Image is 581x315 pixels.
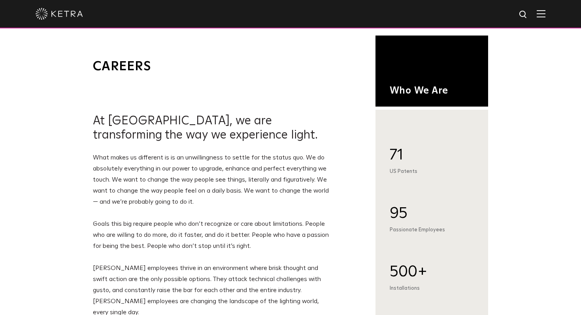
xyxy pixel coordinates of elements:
[93,218,334,251] p: Goals this big require people who don’t recognize or care about limitations. People who are willi...
[537,10,545,17] img: Hamburger%20Nav.svg
[93,111,334,142] h2: At [GEOGRAPHIC_DATA], we are transforming the way we experience light.
[390,227,474,233] div: Passionate Employees
[390,204,474,223] div: 95
[390,85,474,97] h1: Who We Are
[93,152,334,207] p: What makes us different is is an unwillingness to settle for the status quo. We do absolutely eve...
[519,10,528,20] img: search icon
[93,59,334,75] h1: Careers
[36,8,83,20] img: ketra-logo-2019-white
[390,169,474,175] div: US Patents
[390,262,474,281] div: 500+
[390,285,474,292] div: Installations
[390,145,474,164] div: 71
